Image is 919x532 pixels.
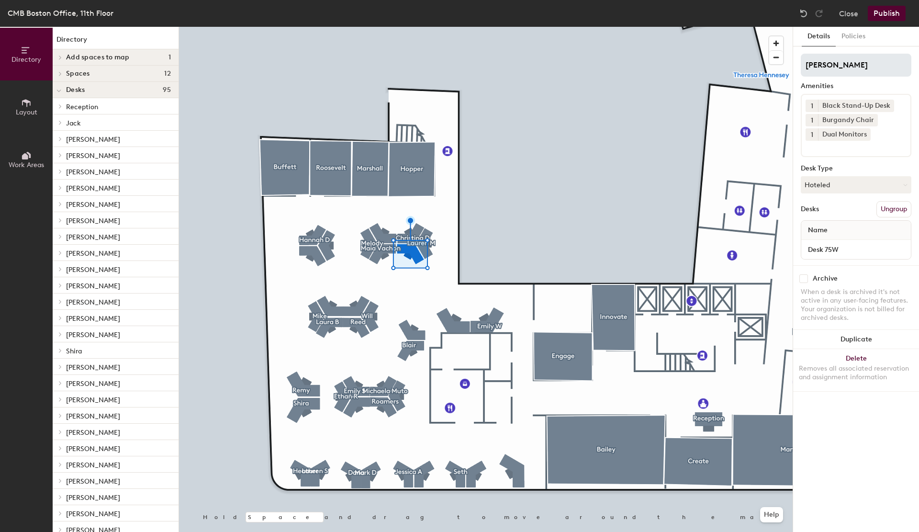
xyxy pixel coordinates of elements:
[66,249,120,258] span: [PERSON_NAME]
[164,70,171,78] span: 12
[66,86,85,94] span: Desks
[66,103,98,111] span: Reception
[163,86,171,94] span: 95
[818,128,871,141] div: Dual Monitors
[813,275,838,283] div: Archive
[806,114,818,126] button: 1
[801,165,911,172] div: Desk Type
[66,461,120,469] span: [PERSON_NAME]
[839,6,858,21] button: Close
[66,331,120,339] span: [PERSON_NAME]
[66,168,120,176] span: [PERSON_NAME]
[66,152,120,160] span: [PERSON_NAME]
[799,9,808,18] img: Undo
[66,136,120,144] span: [PERSON_NAME]
[799,364,913,382] div: Removes all associated reservation and assignment information
[836,27,871,46] button: Policies
[66,380,120,388] span: [PERSON_NAME]
[168,54,171,61] span: 1
[66,266,120,274] span: [PERSON_NAME]
[8,7,113,19] div: CMB Boston Office, 11th Floor
[801,176,911,193] button: Hoteled
[11,56,41,64] span: Directory
[66,54,130,61] span: Add spaces to map
[802,27,836,46] button: Details
[793,330,919,349] button: Duplicate
[53,34,179,49] h1: Directory
[811,101,813,111] span: 1
[66,201,120,209] span: [PERSON_NAME]
[66,477,120,486] span: [PERSON_NAME]
[66,347,82,355] span: Shira
[66,217,120,225] span: [PERSON_NAME]
[803,243,909,256] input: Unnamed desk
[16,108,37,116] span: Layout
[876,201,911,217] button: Ungroup
[806,128,818,141] button: 1
[66,70,90,78] span: Spaces
[66,119,81,127] span: Jack
[814,9,824,18] img: Redo
[66,233,120,241] span: [PERSON_NAME]
[66,282,120,290] span: [PERSON_NAME]
[66,396,120,404] span: [PERSON_NAME]
[801,205,819,213] div: Desks
[811,130,813,140] span: 1
[760,507,783,522] button: Help
[811,115,813,125] span: 1
[806,100,818,112] button: 1
[803,222,832,239] span: Name
[66,494,120,502] span: [PERSON_NAME]
[66,429,120,437] span: [PERSON_NAME]
[66,363,120,372] span: [PERSON_NAME]
[66,298,120,306] span: [PERSON_NAME]
[9,161,44,169] span: Work Areas
[818,100,894,112] div: Black Stand-Up Desk
[793,349,919,391] button: DeleteRemoves all associated reservation and assignment information
[801,82,911,90] div: Amenities
[868,6,906,21] button: Publish
[66,184,120,192] span: [PERSON_NAME]
[801,288,911,322] div: When a desk is archived it's not active in any user-facing features. Your organization is not bil...
[66,445,120,453] span: [PERSON_NAME]
[66,510,120,518] span: [PERSON_NAME]
[66,412,120,420] span: [PERSON_NAME]
[818,114,878,126] div: Burgandy Chair
[66,315,120,323] span: [PERSON_NAME]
